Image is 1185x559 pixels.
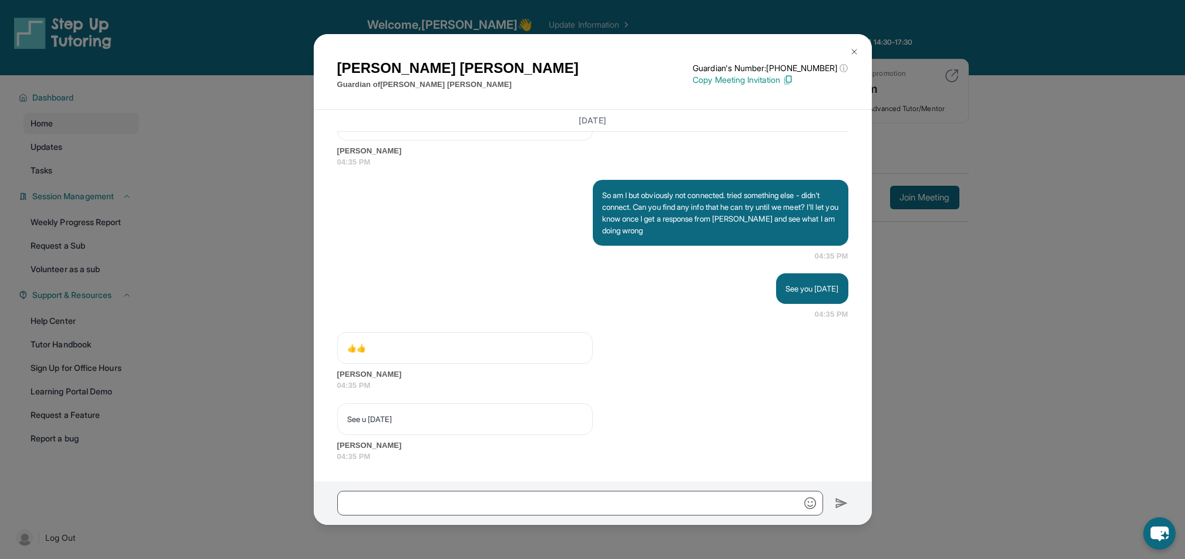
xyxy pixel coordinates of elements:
h1: [PERSON_NAME] [PERSON_NAME] [337,58,579,79]
span: ⓘ [840,62,848,74]
span: [PERSON_NAME] [337,145,848,157]
p: So am I but obviously not connected. tried something else - didn't connect. Can you find any info... [602,189,839,236]
p: 👍👍 [347,342,583,354]
span: 04:35 PM [337,380,848,391]
button: chat-button [1143,517,1176,550]
span: 04:35 PM [815,309,848,320]
p: See u [DATE] [347,413,583,425]
span: [PERSON_NAME] [337,440,848,451]
span: 04:35 PM [815,250,848,262]
img: Copy Icon [783,75,793,85]
p: Guardian of [PERSON_NAME] [PERSON_NAME] [337,79,579,91]
span: 04:35 PM [337,156,848,168]
p: Copy Meeting Invitation [693,74,848,86]
h3: [DATE] [337,115,848,126]
img: Send icon [835,496,848,510]
img: Close Icon [850,47,859,56]
img: Emoji [804,497,816,509]
span: [PERSON_NAME] [337,369,848,380]
span: 04:35 PM [337,451,848,463]
p: See you [DATE] [785,283,839,294]
p: Guardian's Number: [PHONE_NUMBER] [693,62,848,74]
